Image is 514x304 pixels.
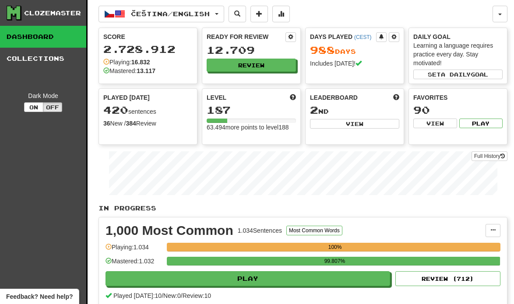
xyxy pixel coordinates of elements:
[413,70,503,79] button: Seta dailygoal
[103,32,193,41] div: Score
[106,257,162,271] div: Mastered: 1.032
[354,34,372,40] a: (CEST)
[137,67,155,74] strong: 13.117
[24,9,81,17] div: Clozemaster
[310,44,335,56] span: 988
[106,224,233,237] div: 1,000 Most Common
[413,32,503,41] div: Daily Goal
[310,104,318,116] span: 2
[310,105,399,116] div: nd
[181,292,183,299] span: /
[207,105,296,115] div: 187
[6,292,73,301] span: Open feedback widget
[113,292,162,299] span: Played [DATE]: 10
[229,6,246,22] button: Search sentences
[207,93,226,102] span: Level
[103,44,193,55] div: 2.728.912
[393,93,399,102] span: This week in points, UTC
[272,6,290,22] button: More stats
[310,59,399,68] div: Includes [DATE]!
[131,59,150,66] strong: 16.832
[286,226,342,235] button: Most Common Words
[207,32,285,41] div: Ready for Review
[413,119,457,128] button: View
[310,32,376,41] div: Days Played
[169,257,500,266] div: 99.807%
[310,119,399,129] button: View
[103,105,193,116] div: sentences
[103,119,193,128] div: New / Review
[207,59,296,72] button: Review
[103,58,150,66] div: Playing:
[459,119,503,128] button: Play
[99,6,224,22] button: Čeština/English
[126,120,136,127] strong: 384
[413,105,503,115] div: 90
[106,271,390,286] button: Play
[413,41,503,67] div: Learning a language requires practice every day. Stay motivated!
[103,93,150,102] span: Played [DATE]
[290,93,296,102] span: Score more points to level up
[238,226,282,235] div: 1.034 Sentences
[103,120,110,127] strong: 36
[395,271,500,286] button: Review (712)
[24,102,43,112] button: On
[183,292,211,299] span: Review: 10
[99,204,507,213] p: In Progress
[163,292,181,299] span: New: 0
[7,91,80,100] div: Dark Mode
[169,243,500,252] div: 100%
[103,66,155,75] div: Mastered:
[310,45,399,56] div: Day s
[207,123,296,132] div: 63.494 more points to level 188
[103,104,128,116] span: 420
[43,102,62,112] button: Off
[207,45,296,56] div: 12.709
[250,6,268,22] button: Add sentence to collection
[441,71,471,77] span: a daily
[310,93,358,102] span: Leaderboard
[106,243,162,257] div: Playing: 1.034
[131,10,210,17] span: Čeština / English
[413,93,503,102] div: Favorites
[472,151,507,161] a: Full History
[162,292,163,299] span: /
